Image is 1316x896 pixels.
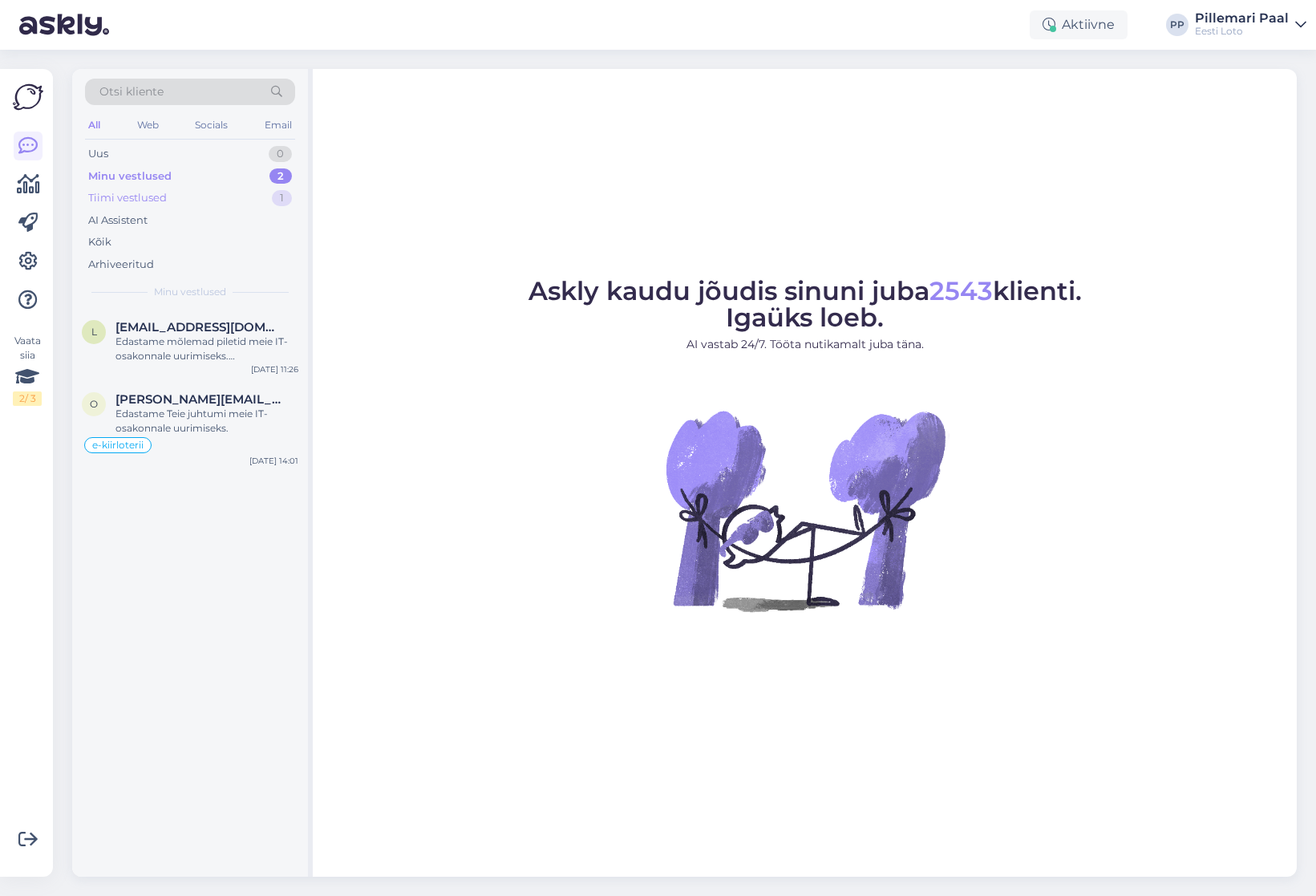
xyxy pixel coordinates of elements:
[1166,14,1188,36] div: PP
[115,334,298,363] div: Edastame mõlemad piletid meie IT-osakonnale uurimiseks. [PERSON_NAME] vastuse, anname Teile teada.
[272,190,292,206] div: 1
[269,146,292,162] div: 0
[99,83,164,100] span: Otsi kliente
[115,320,282,334] span: liilija.tammoja@gmail.com
[88,213,148,229] div: AI Assistent
[90,398,98,410] span: o
[88,234,111,250] div: Kõik
[1195,12,1289,25] div: Pillemari Paal
[85,115,103,136] div: All
[92,440,144,450] span: e-kiirloterii
[115,392,282,407] span: olga.kuznetsova1987@gmail.com
[269,168,292,184] div: 2
[1195,25,1289,38] div: Eesti Loto
[13,391,42,406] div: 2 / 3
[261,115,295,136] div: Email
[88,146,108,162] div: Uus
[251,363,298,375] div: [DATE] 11:26
[154,285,226,299] span: Minu vestlused
[528,336,1082,353] p: AI vastab 24/7. Tööta nutikamalt juba täna.
[661,366,950,655] img: No Chat active
[88,257,154,273] div: Arhiveeritud
[91,326,97,338] span: l
[13,82,43,112] img: Askly Logo
[1030,10,1128,39] div: Aktiivne
[528,275,1082,333] span: Askly kaudu jõudis sinuni juba klienti. Igaüks loeb.
[249,455,298,467] div: [DATE] 14:01
[115,407,298,436] div: Edastame Teie juhtumi meie IT-osakonnale uurimiseks.
[192,115,231,136] div: Socials
[88,190,167,206] div: Tiimi vestlused
[929,275,993,306] span: 2543
[1195,12,1306,38] a: Pillemari PaalEesti Loto
[13,334,42,406] div: Vaata siia
[134,115,162,136] div: Web
[88,168,172,184] div: Minu vestlused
